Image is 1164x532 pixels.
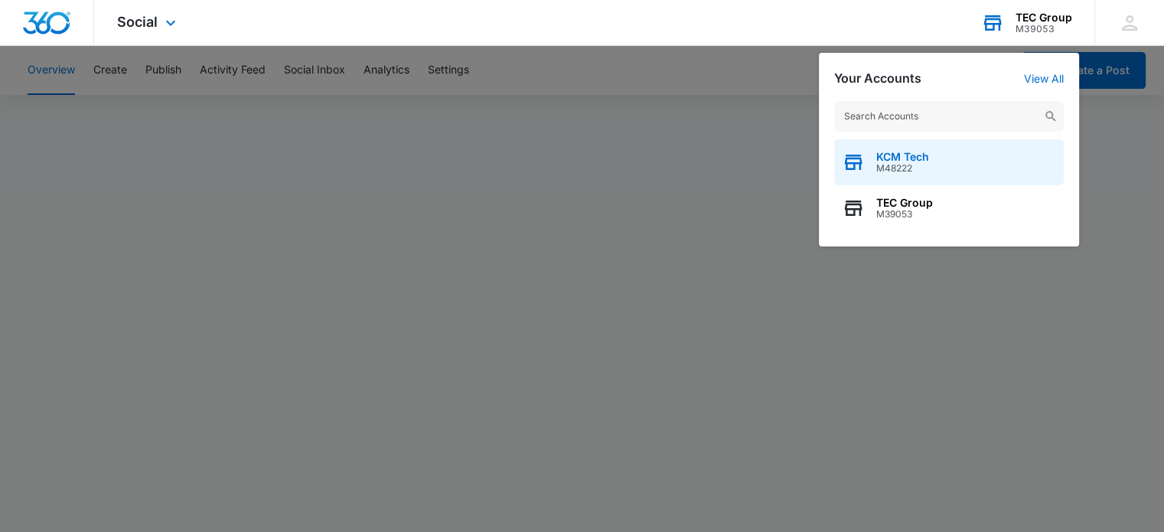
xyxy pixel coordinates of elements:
input: Search Accounts [834,101,1064,132]
button: TEC GroupM39053 [834,185,1064,231]
span: Social [117,14,158,30]
button: KCM TechM48222 [834,139,1064,185]
span: M48222 [876,163,929,174]
span: KCM Tech [876,151,929,163]
h2: Your Accounts [834,71,921,86]
div: account name [1016,11,1072,24]
div: account id [1016,24,1072,34]
span: TEC Group [876,197,933,209]
span: M39053 [876,209,933,220]
a: View All [1024,72,1064,85]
